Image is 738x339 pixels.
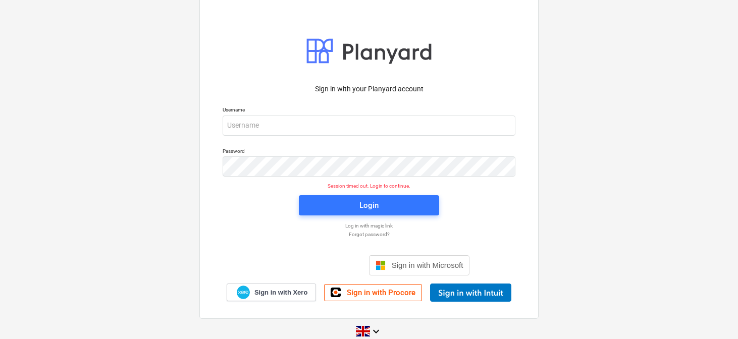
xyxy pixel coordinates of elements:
[223,148,515,156] p: Password
[237,286,250,299] img: Xero logo
[688,291,738,339] iframe: Chat Widget
[218,231,520,238] a: Forgot password?
[324,284,422,301] a: Sign in with Procore
[218,222,520,229] a: Log in with magic link
[299,195,439,215] button: Login
[223,116,515,136] input: Username
[359,199,379,212] div: Login
[227,284,317,301] a: Sign in with Xero
[254,288,307,297] span: Sign in with Xero
[217,183,521,189] p: Session timed out. Login to continue.
[392,261,463,269] span: Sign in with Microsoft
[370,325,382,337] i: keyboard_arrow_down
[376,260,386,270] img: Microsoft logo
[347,288,415,297] span: Sign in with Procore
[263,254,366,276] iframe: Sign in with Google Button
[223,106,515,115] p: Username
[223,84,515,94] p: Sign in with your Planyard account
